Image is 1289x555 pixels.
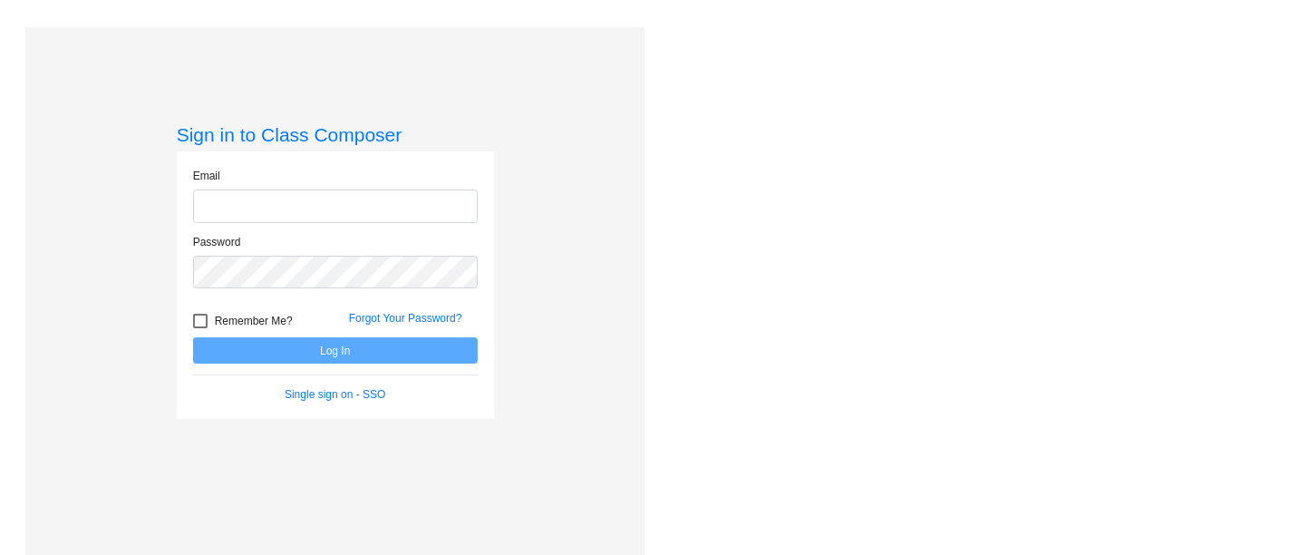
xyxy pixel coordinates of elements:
h3: Sign in to Class Composer [177,123,494,146]
label: Password [193,234,241,250]
a: Forgot Your Password? [349,312,462,325]
label: Email [193,168,220,184]
a: Single sign on - SSO [285,388,385,401]
button: Log In [193,337,478,364]
span: Remember Me? [215,310,293,332]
